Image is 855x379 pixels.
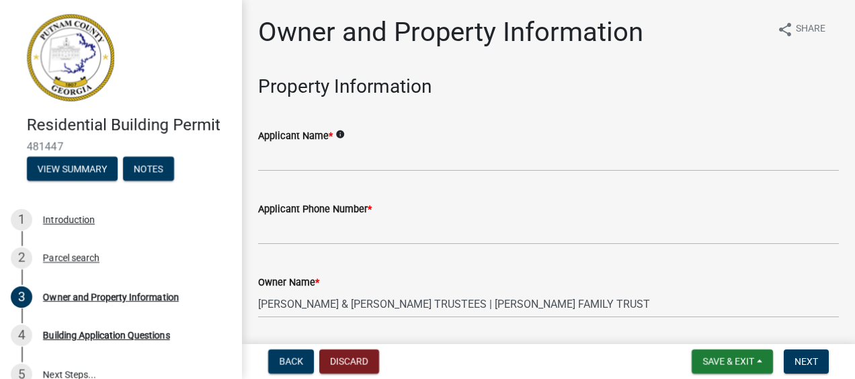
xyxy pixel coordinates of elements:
h1: Owner and Property Information [258,16,643,48]
img: Putnam County, Georgia [27,14,114,101]
button: shareShare [766,16,836,42]
wm-modal-confirm: Summary [27,164,118,175]
div: 3 [11,286,32,308]
label: Applicant Phone Number [258,205,372,214]
div: 2 [11,247,32,269]
label: Owner Name [258,278,319,288]
span: Share [796,22,825,38]
button: Back [268,349,314,374]
i: info [335,130,345,139]
button: View Summary [27,157,118,181]
h3: Property Information [258,75,839,98]
div: Introduction [43,215,95,224]
wm-modal-confirm: Notes [123,164,174,175]
div: Owner and Property Information [43,292,179,302]
span: 481447 [27,140,215,153]
div: 1 [11,209,32,230]
h4: Residential Building Permit [27,116,231,135]
div: Parcel search [43,253,99,263]
button: Next [784,349,829,374]
button: Discard [319,349,379,374]
i: share [777,22,793,38]
span: Next [795,356,818,367]
span: Back [279,356,303,367]
span: Save & Exit [702,356,754,367]
div: Building Application Questions [43,331,170,340]
label: Applicant Name [258,132,333,141]
button: Notes [123,157,174,181]
div: 4 [11,325,32,346]
button: Save & Exit [692,349,773,374]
